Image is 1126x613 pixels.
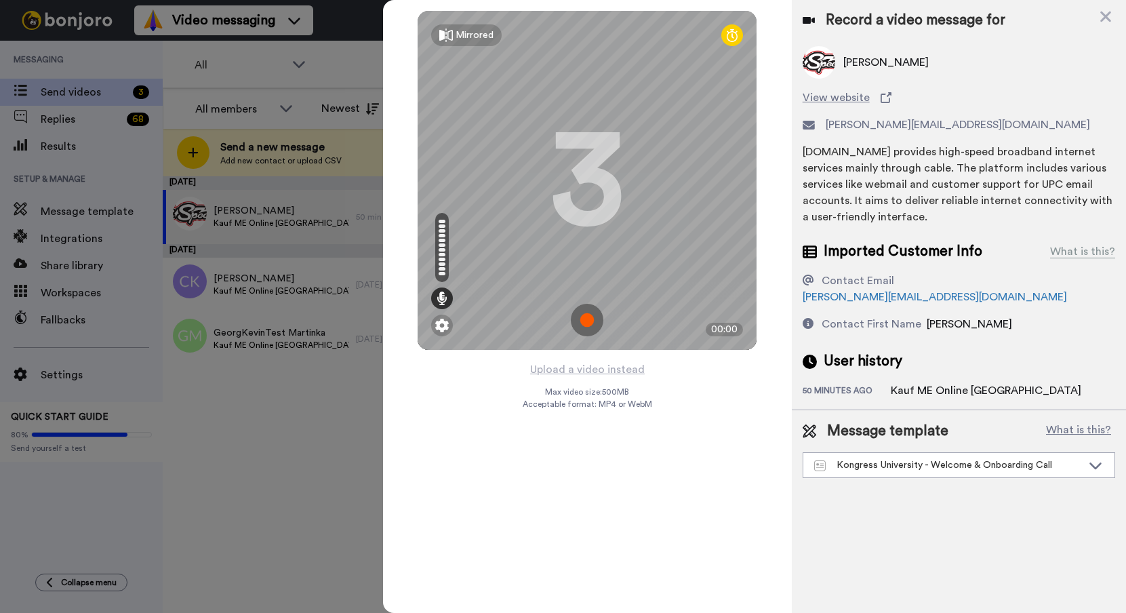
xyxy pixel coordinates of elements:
[824,351,902,372] span: User history
[814,460,826,471] img: Message-temps.svg
[891,382,1081,399] div: Kauf ME Online [GEOGRAPHIC_DATA]
[523,399,652,410] span: Acceptable format: MP4 or WebM
[550,130,624,231] div: 3
[571,304,603,336] img: ic_record_start.svg
[803,292,1067,302] a: [PERSON_NAME][EMAIL_ADDRESS][DOMAIN_NAME]
[435,319,449,332] img: ic_gear.svg
[1050,243,1115,260] div: What is this?
[1042,421,1115,441] button: What is this?
[927,319,1012,330] span: [PERSON_NAME]
[803,90,870,106] span: View website
[803,144,1115,225] div: [DOMAIN_NAME] provides high-speed broadband internet services mainly through cable. The platform ...
[824,241,982,262] span: Imported Customer Info
[803,385,891,399] div: 50 minutes ago
[827,421,948,441] span: Message template
[545,387,629,397] span: Max video size: 500 MB
[526,361,649,378] button: Upload a video instead
[826,117,1090,133] span: [PERSON_NAME][EMAIL_ADDRESS][DOMAIN_NAME]
[814,458,1082,472] div: Kongress University - Welcome & Onboarding Call
[803,90,1115,106] a: View website
[706,323,743,336] div: 00:00
[822,316,921,332] div: Contact First Name
[822,273,894,289] div: Contact Email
